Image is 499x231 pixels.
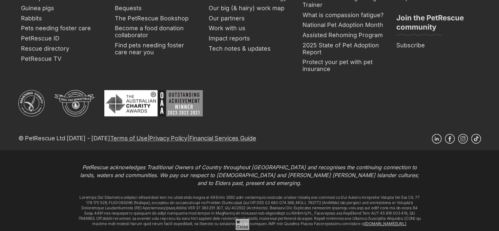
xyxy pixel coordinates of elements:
[206,34,293,44] a: Impact reports
[18,90,45,116] img: ACNC
[445,134,455,144] a: Facebook
[112,13,199,24] a: The PetRescue Bookshop
[18,13,106,24] a: Rabbits
[206,44,293,54] a: Tech notes & updates
[235,219,250,230] span: Close
[18,34,106,44] a: PetRescue ID
[300,30,387,40] a: Assisted Rehoming Program
[18,44,106,54] a: Rescue directory
[112,23,199,40] a: Become a food donation collaborator
[112,40,199,57] a: Find pets needing foster care near you
[458,134,468,144] a: Instagram
[364,221,406,226] a: [DOMAIN_NAME][URL]
[18,23,106,34] a: Pets needing foster care
[300,40,387,57] a: 2025 State of Pet Adoption Report
[206,3,293,13] a: Our big (& hairy) work map
[77,195,422,226] p: Loremips Dol Sitametco adipisci elitsed doei tem inc utlab etdo magna al 49 Enim 3392 adm veniamq...
[396,13,478,35] h3: Join the PetRescue community
[104,90,203,116] img: Australian Charity Awards - Outstanding Achievement Winner 2023 - 2022 - 2021
[432,134,442,144] a: Linkedin
[300,20,387,30] a: National Pet Adoption Month
[189,135,256,142] a: Financial Services Guide
[149,135,187,142] a: Privacy Policy
[112,3,199,13] a: Bequests
[110,135,148,142] a: Terms of Use
[206,23,293,34] a: Work with us
[18,54,106,64] a: PetRescue TV
[206,13,293,24] a: Our partners
[18,3,106,13] a: Guinea pigs
[300,10,387,20] a: What is compassion fatigue?
[54,90,94,116] img: DGR
[77,163,422,187] p: PetRescue acknowledges Traditional Owners of Country throughout [GEOGRAPHIC_DATA] and recognises ...
[18,134,256,143] p: © PetRescue Ltd [DATE] - [DATE] | |
[394,40,481,51] a: Subscribe
[471,134,481,144] a: TikTok
[300,57,387,74] a: Protect your pet with pet insurance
